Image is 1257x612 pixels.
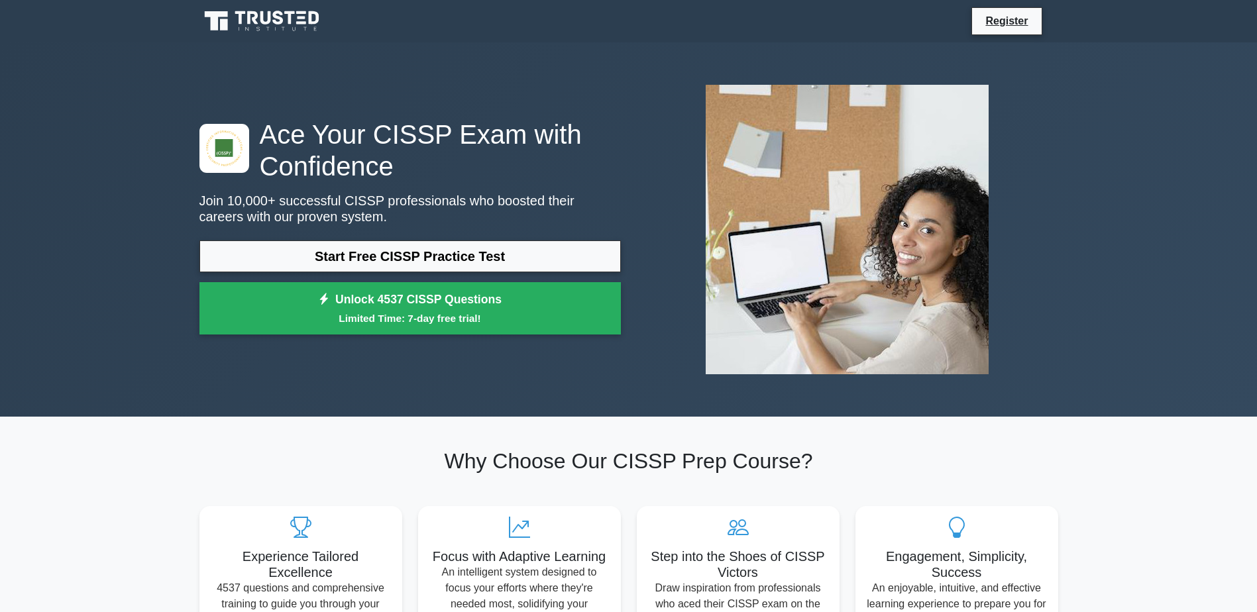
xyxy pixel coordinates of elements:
[199,282,621,335] a: Unlock 4537 CISSP QuestionsLimited Time: 7-day free trial!
[866,548,1048,580] h5: Engagement, Simplicity, Success
[216,311,604,326] small: Limited Time: 7-day free trial!
[977,13,1036,29] a: Register
[199,193,621,225] p: Join 10,000+ successful CISSP professionals who boosted their careers with our proven system.
[429,548,610,564] h5: Focus with Adaptive Learning
[647,548,829,580] h5: Step into the Shoes of CISSP Victors
[199,119,621,182] h1: Ace Your CISSP Exam with Confidence
[199,448,1058,474] h2: Why Choose Our CISSP Prep Course?
[210,548,392,580] h5: Experience Tailored Excellence
[199,240,621,272] a: Start Free CISSP Practice Test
